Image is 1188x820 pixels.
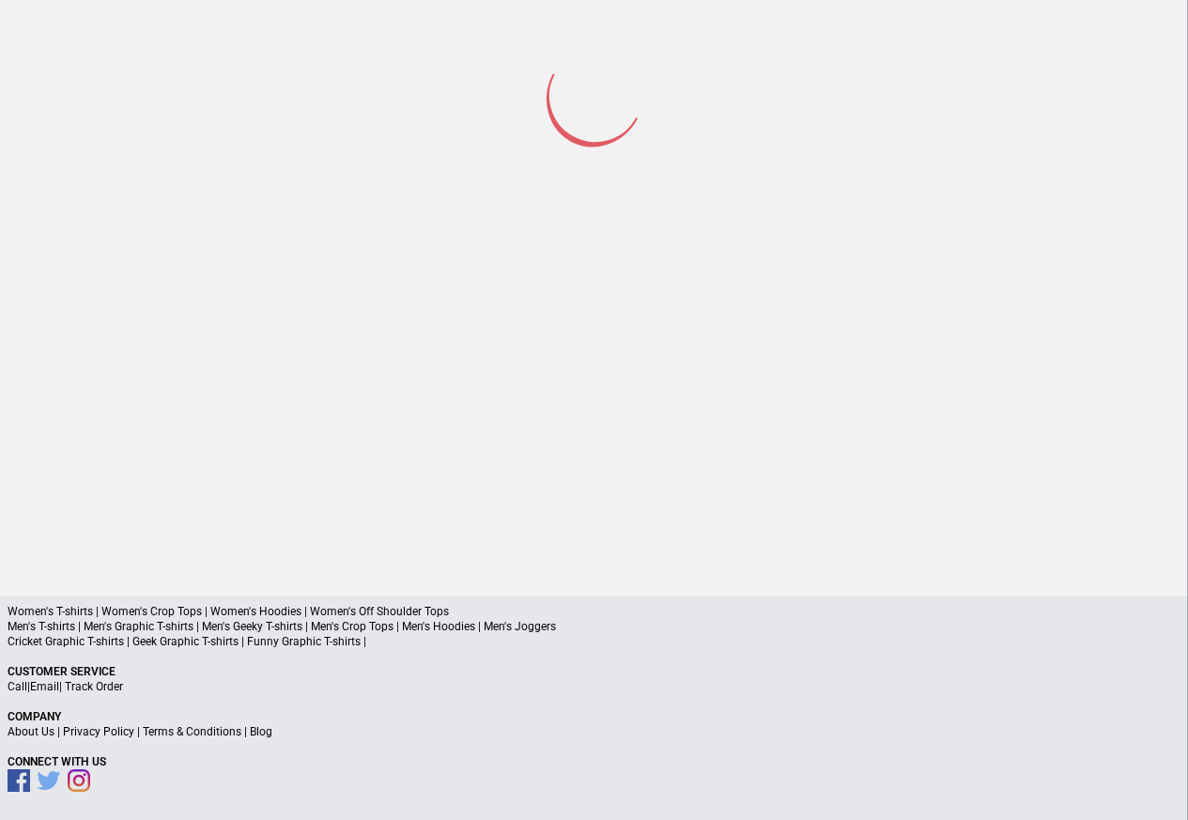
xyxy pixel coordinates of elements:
[8,664,1180,679] p: Customer Service
[8,679,1180,694] p: | |
[65,680,123,693] a: Track Order
[8,634,1180,649] p: Cricket Graphic T-shirts | Geek Graphic T-shirts | Funny Graphic T-shirts |
[8,725,54,738] a: About Us
[8,709,1180,724] p: Company
[8,604,1180,619] p: Women's T-shirts | Women's Crop Tops | Women's Hoodies | Women's Off Shoulder Tops
[143,725,241,738] a: Terms & Conditions
[63,725,134,738] a: Privacy Policy
[250,725,272,738] a: Blog
[8,619,1180,634] p: Men's T-shirts | Men's Graphic T-shirts | Men's Geeky T-shirts | Men's Crop Tops | Men's Hoodies ...
[8,680,27,693] a: Call
[30,680,59,693] a: Email
[8,754,1180,769] p: Connect With Us
[8,724,1180,739] p: | | |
